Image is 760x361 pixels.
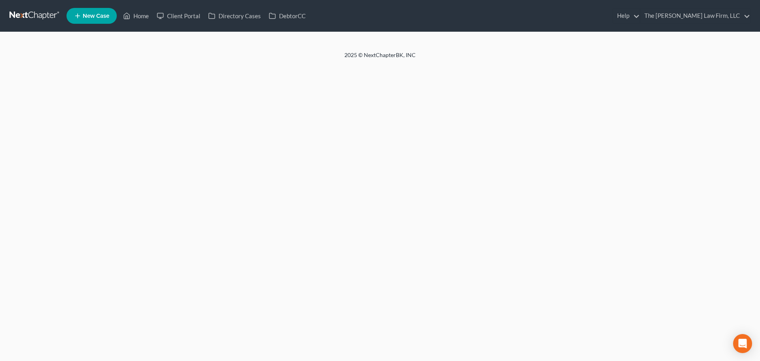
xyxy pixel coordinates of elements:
[119,9,153,23] a: Home
[204,9,265,23] a: Directory Cases
[640,9,750,23] a: The [PERSON_NAME] Law Firm, LLC
[265,9,310,23] a: DebtorCC
[153,9,204,23] a: Client Portal
[733,334,752,353] div: Open Intercom Messenger
[154,51,606,65] div: 2025 © NextChapterBK, INC
[613,9,640,23] a: Help
[66,8,117,24] new-legal-case-button: New Case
